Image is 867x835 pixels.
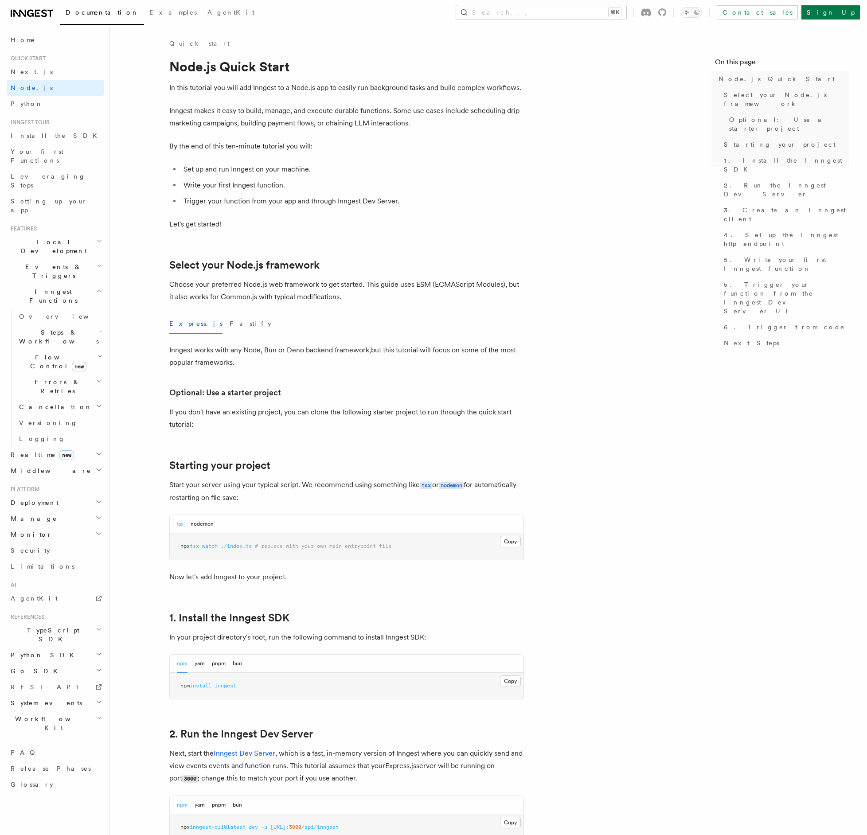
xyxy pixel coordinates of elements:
[7,590,104,606] a: AgentKit
[7,486,40,493] span: Platform
[169,571,524,583] p: Now let's add Inngest to your project.
[16,328,99,346] span: Steps & Workflows
[11,68,53,75] span: Next.js
[177,796,187,814] button: npm
[11,749,39,756] span: FAQ
[724,255,849,273] span: 5. Write your first Inngest function
[180,543,190,549] span: npx
[11,198,87,214] span: Setting up your app
[59,450,74,460] span: new
[169,105,524,129] p: Inngest makes it easy to build, manage, and execute durable functions. Some use cases include sch...
[169,728,313,740] a: 2. Run the Inngest Dev Server
[181,195,524,207] li: Trigger your function from your app and through Inngest Dev Server.
[500,817,521,828] button: Copy
[724,90,849,108] span: Select your Node.js framework
[207,9,254,16] span: AgentKit
[16,431,104,447] a: Logging
[301,824,339,830] span: /api/inngest
[202,543,218,549] span: watch
[16,399,104,415] button: Cancellation
[7,711,104,736] button: Workflow Kit
[169,39,230,48] a: Quick start
[289,824,301,830] span: 3000
[7,96,104,112] a: Python
[7,193,104,218] a: Setting up your app
[11,173,86,189] span: Leveraging Steps
[7,55,46,62] span: Quick start
[11,595,58,602] span: AgentKit
[7,225,37,232] span: Features
[149,9,197,16] span: Examples
[169,278,524,303] p: Choose your preferred Node.js web framework to get started. This guide uses ESM (ECMAScript Modul...
[7,498,59,507] span: Deployment
[169,386,281,399] a: Optional: Use a starter project
[7,761,104,776] a: Release Phases
[7,262,97,280] span: Events & Triggers
[202,3,260,24] a: AgentKit
[7,527,104,542] button: Monitor
[7,32,104,48] a: Home
[7,714,97,732] span: Workflow Kit
[221,543,252,549] span: ./index.ts
[190,543,199,549] span: tsx
[233,796,242,814] button: bun
[214,749,275,757] a: Inngest Dev Server
[195,796,205,814] button: yarn
[11,84,53,91] span: Node.js
[11,35,35,44] span: Home
[177,655,187,673] button: npm
[212,796,226,814] button: pnpm
[7,80,104,96] a: Node.js
[7,287,96,305] span: Inngest Functions
[169,259,320,271] a: Select your Node.js framework
[169,459,270,472] a: Starting your project
[420,482,432,489] code: tsx
[7,695,104,711] button: System events
[11,683,86,691] span: REST API
[11,132,102,139] span: Install the SDK
[11,100,43,107] span: Python
[16,349,104,374] button: Flow Controlnew
[7,168,104,193] a: Leveraging Steps
[7,626,96,644] span: TypeScript SDK
[16,374,104,399] button: Errors & Retries
[720,227,849,252] a: 4. Set up the Inngest http endpoint
[19,313,110,320] span: Overview
[169,747,524,785] p: Next, start the , which is a fast, in-memory version of Inngest where you can quickly send and vi...
[169,344,524,369] p: Inngest works with any Node, Bun or Deno backend framework,but this tutorial will focus on some o...
[181,179,524,191] li: Write your first Inngest function.
[66,9,139,16] span: Documentation
[720,87,849,112] a: Select your Node.js framework
[230,314,271,334] button: Fastify
[720,152,849,177] a: 1. Install the Inngest SDK
[720,277,849,319] a: 5. Trigger your function from the Inngest Dev Server UI
[7,558,104,574] a: Limitations
[726,112,849,137] a: Optional: Use a starter project
[724,323,845,332] span: 6. Trigger from code
[720,252,849,277] a: 5. Write your first Inngest function
[60,3,144,25] a: Documentation
[182,775,198,783] code: 3000
[16,402,92,411] span: Cancellation
[420,480,432,489] a: tsx
[7,259,104,284] button: Events & Triggers
[7,128,104,144] a: Install the SDK
[11,765,91,772] span: Release Phases
[191,515,214,533] button: nodemon
[724,181,849,199] span: 2. Run the Inngest Dev Server
[724,140,836,149] span: Starting your project
[190,683,211,689] span: install
[169,479,524,504] p: Start your server using your typical script. We recommend using something like or for automatical...
[7,144,104,168] a: Your first Functions
[169,140,524,152] p: By the end of this ten-minute tutorial you will:
[801,5,860,20] a: Sign Up
[719,74,835,83] span: Node.js Quick Start
[169,82,524,94] p: In this tutorial you will add Inngest to a Node.js app to easily run background tasks and build c...
[609,8,621,17] kbd: ⌘K
[7,663,104,679] button: Go SDK
[7,119,50,126] span: Inngest tour
[169,59,524,74] h1: Node.js Quick Start
[7,514,57,523] span: Manage
[717,5,798,20] a: Contact sales
[720,177,849,202] a: 2. Run the Inngest Dev Server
